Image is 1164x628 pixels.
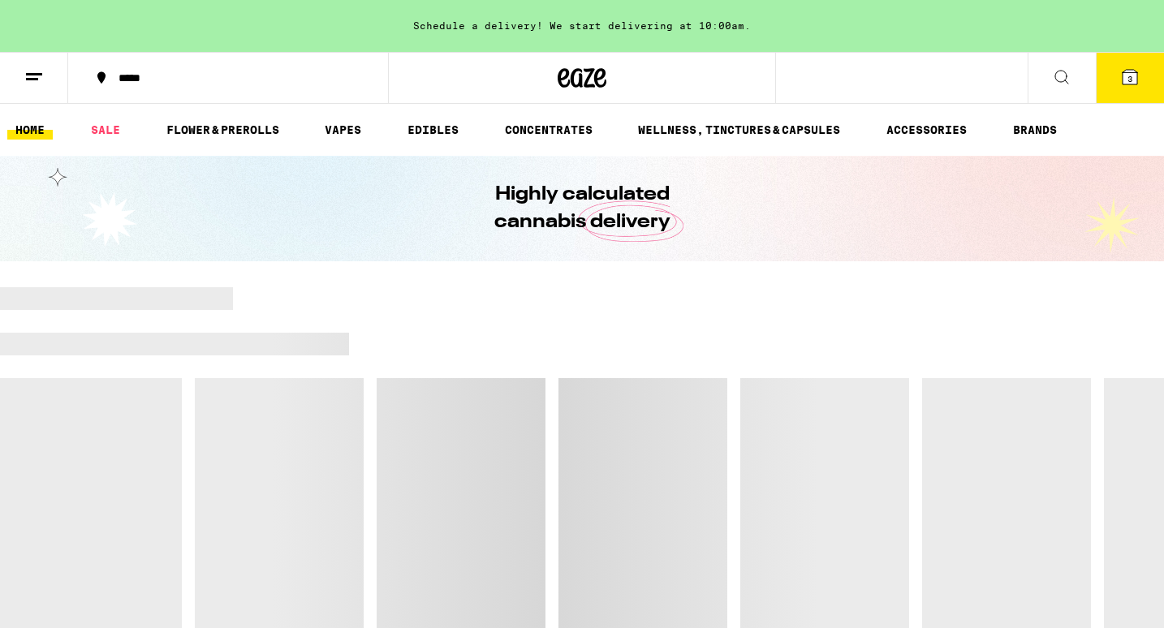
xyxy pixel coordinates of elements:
button: 3 [1096,53,1164,103]
a: FLOWER & PREROLLS [158,120,287,140]
a: ACCESSORIES [878,120,975,140]
h1: Highly calculated cannabis delivery [448,181,716,236]
a: VAPES [317,120,369,140]
a: CONCENTRATES [497,120,601,140]
a: EDIBLES [399,120,467,140]
span: 3 [1127,74,1132,84]
a: BRANDS [1005,120,1065,140]
a: SALE [83,120,128,140]
a: WELLNESS, TINCTURES & CAPSULES [630,120,848,140]
a: HOME [7,120,53,140]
